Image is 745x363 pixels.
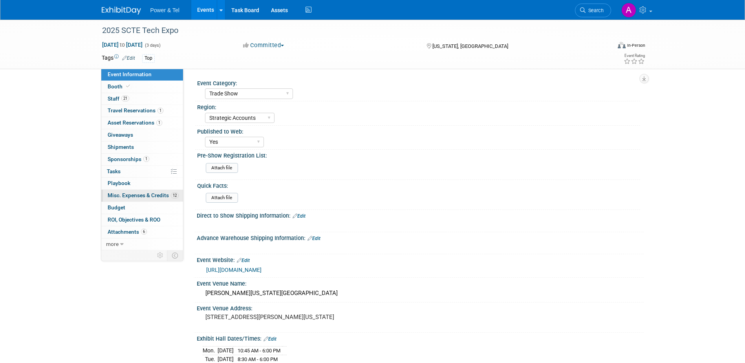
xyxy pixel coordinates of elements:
a: Edit [237,258,250,263]
span: Playbook [108,180,130,186]
span: 8:30 AM - 6:00 PM [238,356,278,362]
pre: [STREET_ADDRESS][PERSON_NAME][US_STATE] [205,313,374,321]
a: Edit [122,55,135,61]
div: Event Venue Name: [197,278,644,288]
span: more [106,241,119,247]
div: Event Website: [197,254,644,264]
button: Committed [240,41,287,49]
a: Search [575,4,611,17]
span: ROI, Objectives & ROO [108,216,160,223]
span: (3 days) [144,43,161,48]
span: 10:45 AM - 6:00 PM [238,348,280,354]
span: Travel Reservations [108,107,163,114]
div: Quick Facts: [197,180,640,190]
div: Direct to Show Shipping Information: [197,210,644,220]
a: Event Information [101,69,183,81]
div: 2025 SCTE Tech Expo [99,24,599,38]
a: Misc. Expenses & Credits12 [101,190,183,202]
i: Booth reservation complete [126,84,130,88]
span: Sponsorships [108,156,149,162]
div: [PERSON_NAME][US_STATE][GEOGRAPHIC_DATA] [203,287,638,299]
div: Region: [197,101,640,111]
a: Edit [264,336,276,342]
a: [URL][DOMAIN_NAME] [206,267,262,273]
span: Budget [108,204,125,211]
span: Tasks [107,168,121,174]
a: more [101,238,183,250]
a: Staff21 [101,93,183,105]
div: Event Format [565,41,646,53]
div: Top [142,54,155,62]
a: Edit [308,236,320,241]
img: Format-Inperson.png [618,42,626,48]
a: Playbook [101,178,183,189]
span: 1 [143,156,149,162]
a: Edit [293,213,306,219]
a: Booth [101,81,183,93]
div: Event Venue Address: [197,302,644,312]
a: Shipments [101,141,183,153]
a: Budget [101,202,183,214]
span: Misc. Expenses & Credits [108,192,179,198]
div: Event Category: [197,77,640,87]
span: Shipments [108,144,134,150]
td: Toggle Event Tabs [167,250,183,260]
div: Exhibit Hall Dates/Times: [197,333,644,343]
div: Pre-Show Registration List: [197,150,640,159]
span: [DATE] [DATE] [102,41,143,48]
span: Power & Tel [150,7,179,13]
span: Giveaways [108,132,133,138]
img: Alina Dorion [621,3,636,18]
a: Tasks [101,166,183,178]
div: In-Person [627,42,645,48]
span: Event Information [108,71,152,77]
div: Event Rating [624,54,645,58]
span: Asset Reservations [108,119,162,126]
span: 12 [171,192,179,198]
td: [DATE] [218,346,234,355]
span: Booth [108,83,132,90]
span: 1 [156,120,162,126]
div: Advance Warehouse Shipping Information: [197,232,644,242]
span: Search [586,7,604,13]
td: Mon. [203,346,218,355]
span: 21 [121,95,129,101]
div: Published to Web: [197,126,640,136]
td: Personalize Event Tab Strip [154,250,167,260]
a: ROI, Objectives & ROO [101,214,183,226]
img: ExhibitDay [102,7,141,15]
span: [US_STATE], [GEOGRAPHIC_DATA] [432,43,508,49]
a: Attachments6 [101,226,183,238]
span: Staff [108,95,129,102]
a: Asset Reservations1 [101,117,183,129]
span: 6 [141,229,147,235]
span: 1 [157,108,163,114]
a: Travel Reservations1 [101,105,183,117]
a: Sponsorships1 [101,154,183,165]
a: Giveaways [101,129,183,141]
span: to [119,42,126,48]
span: Attachments [108,229,147,235]
td: Tags [102,54,135,63]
